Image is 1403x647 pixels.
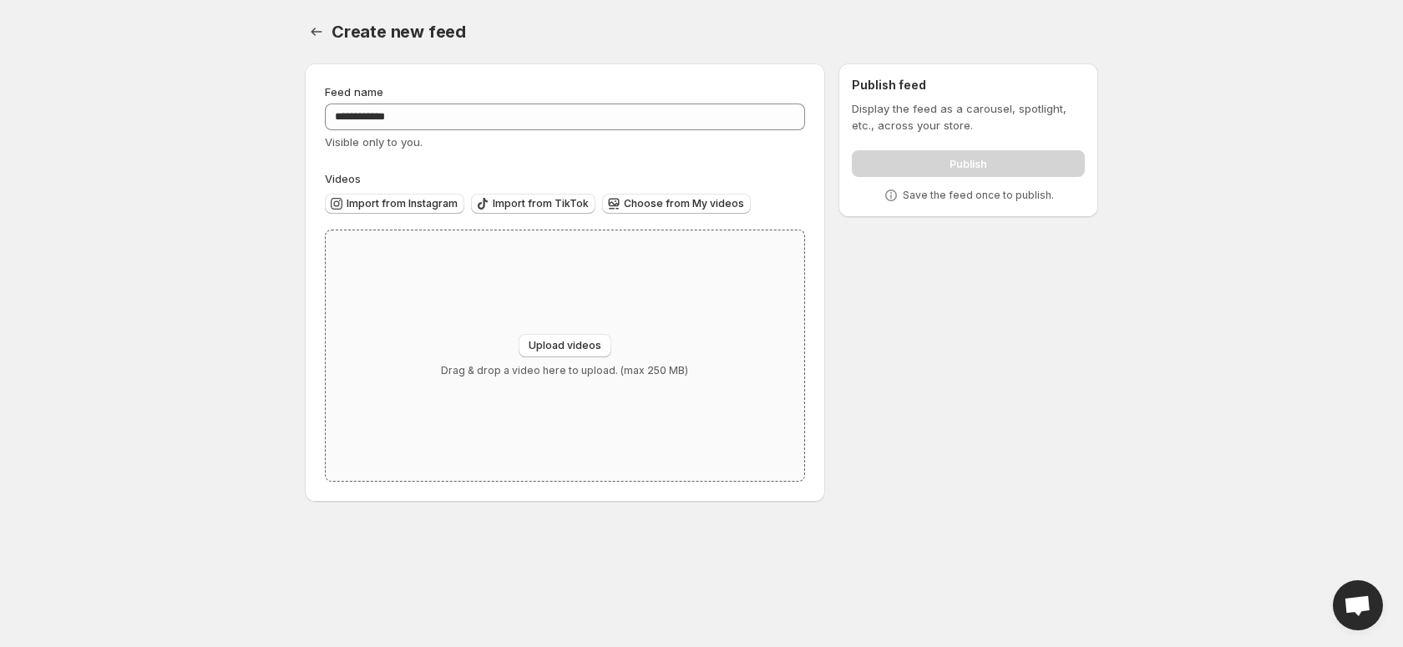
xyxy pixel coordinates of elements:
span: Visible only to you. [325,135,423,149]
h2: Publish feed [852,77,1085,94]
button: Import from TikTok [471,194,595,214]
p: Save the feed once to publish. [903,189,1054,202]
span: Create new feed [332,22,466,42]
div: Open chat [1333,580,1383,630]
p: Display the feed as a carousel, spotlight, etc., across your store. [852,100,1085,134]
button: Upload videos [519,334,611,357]
span: Feed name [325,85,383,99]
span: Import from TikTok [493,197,589,210]
span: Choose from My videos [624,197,744,210]
span: Import from Instagram [347,197,458,210]
button: Import from Instagram [325,194,464,214]
span: Upload videos [529,339,601,352]
button: Choose from My videos [602,194,751,214]
p: Drag & drop a video here to upload. (max 250 MB) [441,364,688,377]
button: Settings [305,20,328,43]
span: Videos [325,172,361,185]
